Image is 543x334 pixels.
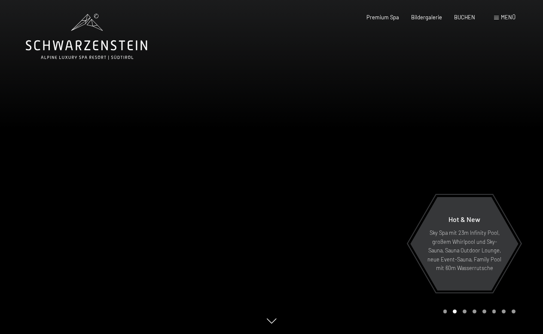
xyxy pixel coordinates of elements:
span: Hot & New [448,215,480,223]
span: Menü [501,14,516,21]
div: Carousel Page 8 [512,310,516,313]
div: Carousel Page 6 [492,310,496,313]
div: Carousel Page 7 [502,310,506,313]
div: Carousel Pagination [440,310,516,313]
div: Carousel Page 2 (Current Slide) [453,310,457,313]
div: Carousel Page 4 [473,310,476,313]
a: Hot & New Sky Spa mit 23m Infinity Pool, großem Whirlpool und Sky-Sauna, Sauna Outdoor Lounge, ne... [410,197,519,291]
a: Bildergalerie [411,14,442,21]
div: Carousel Page 3 [463,310,467,313]
div: Carousel Page 5 [482,310,486,313]
div: Carousel Page 1 [443,310,447,313]
a: Premium Spa [366,14,399,21]
a: BUCHEN [454,14,475,21]
p: Sky Spa mit 23m Infinity Pool, großem Whirlpool und Sky-Sauna, Sauna Outdoor Lounge, neue Event-S... [427,228,502,272]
